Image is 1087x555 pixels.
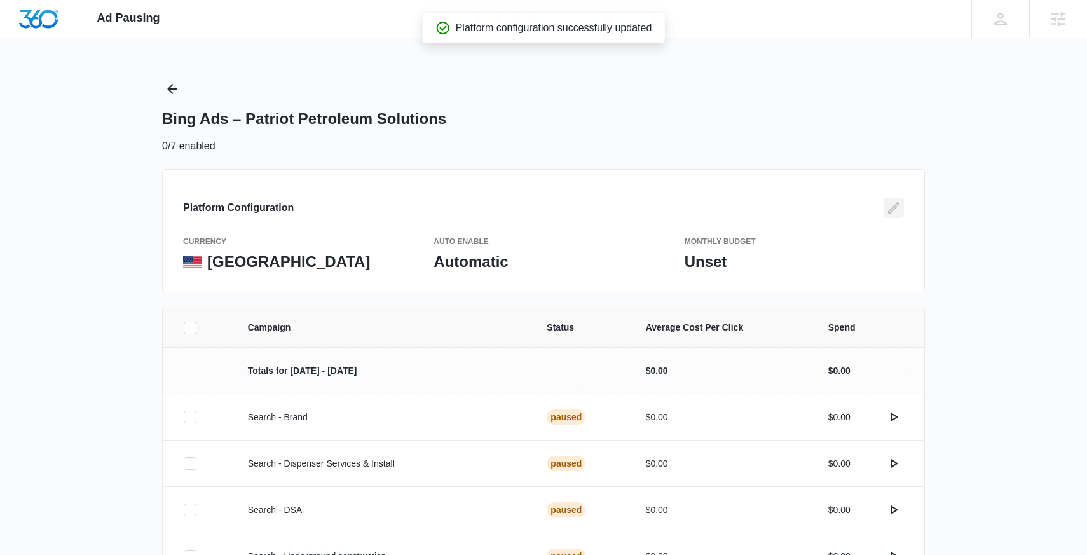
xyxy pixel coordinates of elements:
p: $0.00 [828,504,851,517]
p: Search - DSA [248,504,517,517]
button: Edit [884,198,904,218]
button: actions.activate [884,453,904,474]
div: Paused [547,502,585,517]
p: currency [183,236,402,247]
p: 0/7 enabled [162,139,215,154]
button: actions.activate [884,500,904,520]
img: United States [183,256,202,268]
span: Status [547,321,615,334]
h1: Bing Ads – Patriot Petroleum Solutions [162,109,446,128]
p: $0.00 [646,504,798,517]
div: Paused [547,409,585,425]
p: $0.00 [828,457,851,470]
p: Totals for [DATE] - [DATE] [248,364,517,378]
p: [GEOGRAPHIC_DATA] [207,252,370,271]
span: Spend [828,321,904,334]
div: Paused [547,456,585,471]
p: Search - Dispenser Services & Install [248,457,517,470]
p: $0.00 [828,364,851,378]
span: Ad Pausing [97,11,160,25]
p: Platform configuration successfully updated [456,20,652,36]
p: $0.00 [646,457,798,470]
p: Automatic [434,252,653,271]
span: Campaign [248,321,517,334]
p: Auto Enable [434,236,653,247]
p: Monthly Budget [685,236,904,247]
button: Back [162,79,182,99]
span: Average Cost Per Click [646,321,798,334]
h3: Platform Configuration [183,200,294,216]
p: Search - Brand [248,411,517,424]
p: $0.00 [646,364,798,378]
p: $0.00 [646,411,798,424]
p: Unset [685,252,904,271]
button: actions.activate [884,407,904,427]
p: $0.00 [828,411,851,424]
